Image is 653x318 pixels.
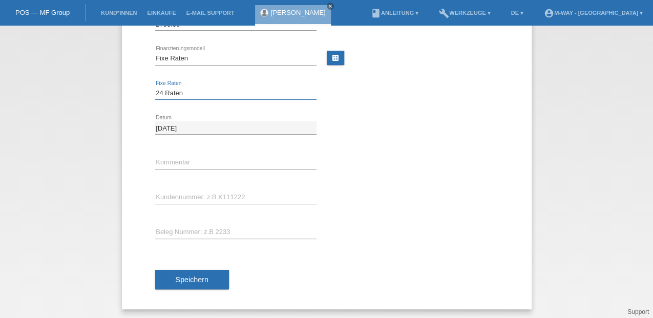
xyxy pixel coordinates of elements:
a: [PERSON_NAME] [271,9,326,16]
span: Speichern [176,275,208,284]
a: bookAnleitung ▾ [366,10,424,16]
a: account_circlem-way - [GEOGRAPHIC_DATA] ▾ [539,10,648,16]
a: close [327,3,334,10]
a: calculate [327,51,344,65]
a: POS — MF Group [15,9,70,16]
a: Einkäufe [142,10,181,16]
i: book [371,8,381,18]
a: Support [627,308,649,315]
button: Speichern [155,270,229,289]
a: Kund*innen [96,10,142,16]
a: DE ▾ [506,10,529,16]
a: buildWerkzeuge ▾ [434,10,496,16]
i: account_circle [544,8,554,18]
i: build [439,8,449,18]
i: close [328,4,333,9]
i: calculate [331,54,340,62]
a: E-Mail Support [181,10,240,16]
